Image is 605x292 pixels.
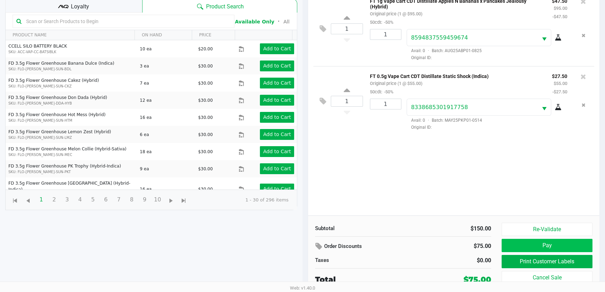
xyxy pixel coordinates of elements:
[315,256,398,264] div: Taxes
[439,240,491,252] div: $75.00
[198,149,213,154] span: $30.00
[370,81,422,86] small: Original price (1 @ $55.00)
[407,48,482,53] span: Avail: 0 Batch: AUG25ABP01-0825
[408,225,491,233] div: $150.00
[8,193,22,206] span: Go to the first page
[137,160,195,177] td: 9 ea
[554,81,567,86] small: $55.00
[260,146,294,157] button: Add to Cart
[263,80,291,86] app-button-loader: Add to Cart
[407,124,567,130] span: Original ID:
[464,274,491,285] div: $75.00
[8,49,134,55] p: SKU: ACC-VAP-CC-BATSIBLK
[180,197,188,205] span: Go to the last page
[198,98,213,103] span: $30.00
[260,112,294,123] button: Add to Cart
[137,126,195,143] td: 6 ea
[425,118,432,123] span: ·
[196,197,289,204] kendo-pager-info: 1 - 30 of 296 items
[263,114,291,120] app-button-loader: Add to Cart
[315,240,429,253] div: Order Discounts
[164,193,177,206] span: Go to the next page
[6,126,137,143] td: FD 3.5g Flower Greenhouse Lemon Zest (Hybrid)
[6,57,137,74] td: FD 3.5g Flower Greenhouse Banana Dulce (Indica)
[6,143,137,160] td: FD 3.5g Flower Greenhouse Melon Collie (Hybrid-Sativa)
[274,18,283,25] span: ᛫
[6,92,137,109] td: FD 3.5g Flower Greenhouse Don Dada (Hybrid)
[134,30,192,40] th: ON HAND
[382,89,393,94] span: -50%
[35,193,48,206] span: Page 1
[263,46,291,51] app-button-loader: Add to Cart
[198,47,213,51] span: $20.00
[552,14,567,19] small: -$47.50
[260,184,294,194] button: Add to Cart
[167,197,175,205] span: Go to the next page
[382,20,393,25] span: -50%
[6,74,137,92] td: FD 3.5g Flower Greenhouse Cakez (Hybrid)
[502,239,592,252] button: Pay
[370,11,422,16] small: Original price (1 @ $95.00)
[192,30,235,40] th: PRICE
[502,271,592,284] button: Cancel Sale
[552,72,567,79] p: $27.50
[112,193,125,206] span: Page 7
[260,95,294,106] button: Add to Cart
[538,29,551,46] button: Select
[407,118,482,123] span: Avail: 0 Batch: MAY25PKP01-0514
[6,40,137,57] td: CCELL SILO BATTERY BLACK
[8,101,134,106] p: SKU: FLO-[PERSON_NAME]-DDA-HYB
[579,29,588,42] button: Remove the package from the orderLine
[137,92,195,109] td: 12 ea
[137,57,195,74] td: 3 ea
[263,63,291,69] app-button-loader: Add to Cart
[263,186,291,192] app-button-loader: Add to Cart
[260,78,294,88] button: Add to Cart
[125,193,138,206] span: Page 8
[48,193,61,206] span: Page 2
[370,89,393,94] small: 50cdt:
[6,160,137,177] td: FD 3.5g Flower Greenhouse PK Trophy (Hybrid-Indica)
[24,197,32,205] span: Go to the previous page
[8,118,134,123] p: SKU: FLO-[PERSON_NAME]-SUN-HTM
[137,40,195,57] td: 10 ea
[579,99,588,112] button: Remove the package from the orderLine
[370,72,541,79] p: FT 0.5g Vape Cart CDT Distillate Static Shock (Indica)
[263,131,291,137] app-button-loader: Add to Cart
[86,193,100,206] span: Page 5
[408,256,491,265] div: $0.00
[411,104,468,111] span: 8338685301917758
[263,97,291,103] app-button-loader: Add to Cart
[370,20,393,25] small: 50cdt:
[198,115,213,120] span: $30.00
[260,43,294,54] button: Add to Cart
[502,223,592,236] button: Re-Validate
[198,132,213,137] span: $30.00
[315,225,398,233] div: Subtotal
[315,274,425,285] div: Total
[260,129,294,140] button: Add to Cart
[198,81,213,86] span: $30.00
[8,84,134,89] p: SKU: FLO-[PERSON_NAME]-SUN-CKZ
[283,18,289,26] button: All
[137,177,195,201] td: 16 ea
[198,166,213,171] span: $30.00
[23,16,231,27] input: Scan or Search Products to Begin
[138,193,151,206] span: Page 9
[198,187,213,192] span: $30.00
[260,163,294,174] button: Add to Cart
[73,193,87,206] span: Page 4
[502,255,592,268] button: Print Customer Labels
[177,193,190,206] span: Go to the last page
[411,34,468,41] span: 8594837559459674
[6,30,134,40] th: PRODUCT NAME
[8,135,134,140] p: SKU: FLO-[PERSON_NAME]-SUN-LMZ
[8,152,134,157] p: SKU: FLO-[PERSON_NAME]-SUN-MEC
[6,177,137,201] td: FD 3.5g Flower Greenhouse [GEOGRAPHIC_DATA] (Hybrid-Indica)
[151,193,164,206] span: Page 10
[552,89,567,94] small: -$27.50
[206,2,244,11] span: Product Search
[263,149,291,154] app-button-loader: Add to Cart
[407,55,567,61] span: Original ID:
[425,48,432,53] span: ·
